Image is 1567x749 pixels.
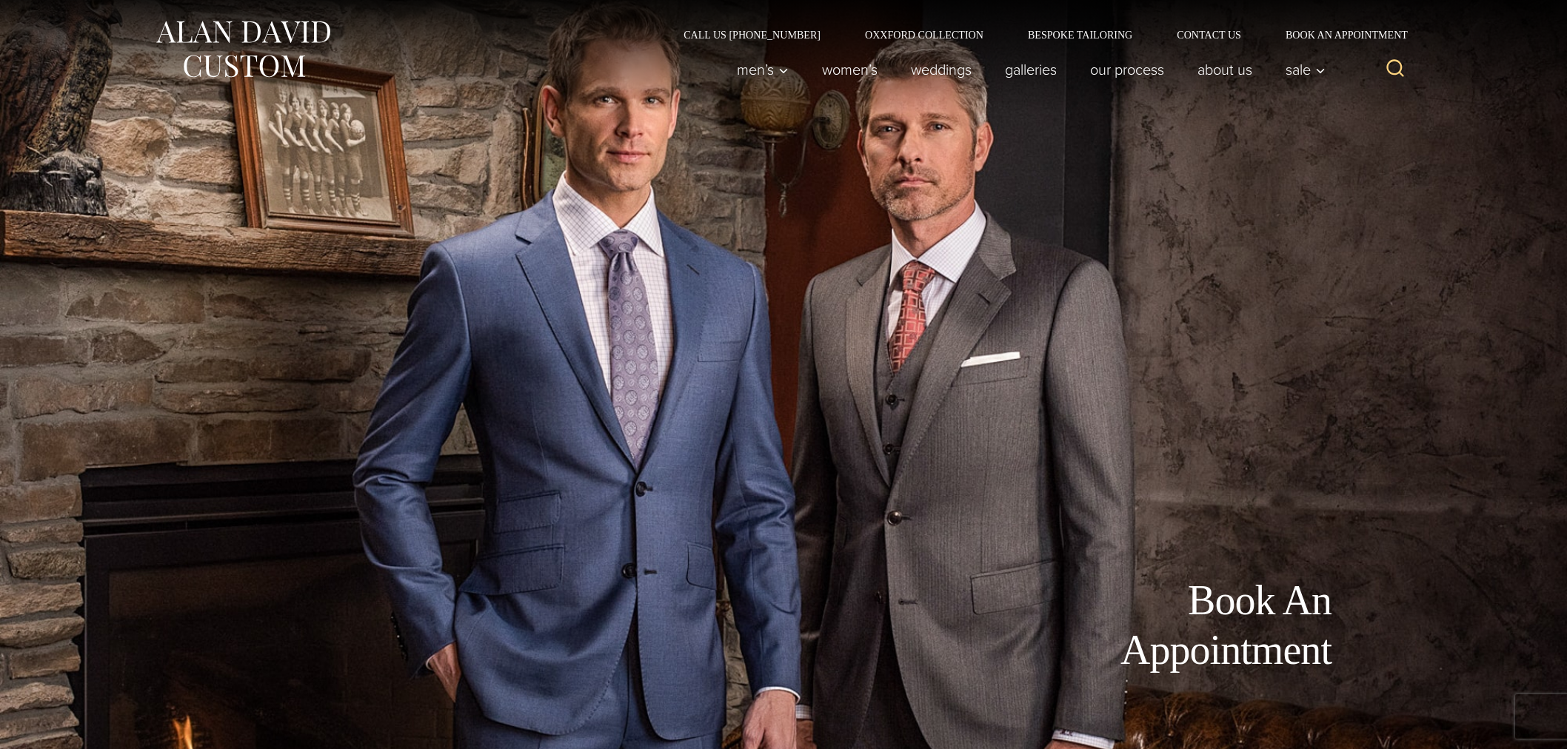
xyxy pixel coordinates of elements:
[998,576,1332,675] h1: Book An Appointment
[989,55,1074,84] a: Galleries
[1155,30,1263,40] a: Contact Us
[1472,705,1552,742] iframe: Opens a widget where you can chat to one of our agents
[737,62,789,77] span: Men’s
[154,16,332,82] img: Alan David Custom
[843,30,1006,40] a: Oxxford Collection
[721,55,1334,84] nav: Primary Navigation
[806,55,895,84] a: Women’s
[1286,62,1326,77] span: Sale
[1377,52,1413,87] button: View Search Form
[1006,30,1155,40] a: Bespoke Tailoring
[1181,55,1269,84] a: About Us
[1074,55,1181,84] a: Our Process
[661,30,843,40] a: Call Us [PHONE_NUMBER]
[661,30,1413,40] nav: Secondary Navigation
[895,55,989,84] a: weddings
[1263,30,1413,40] a: Book an Appointment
